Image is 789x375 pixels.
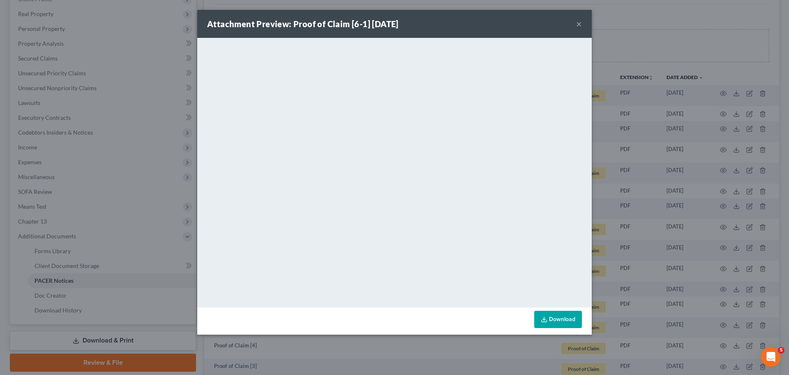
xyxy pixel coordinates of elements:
[197,38,592,305] iframe: <object ng-attr-data='[URL][DOMAIN_NAME]' type='application/pdf' width='100%' height='650px'></ob...
[761,347,781,367] iframe: Intercom live chat
[576,19,582,29] button: ×
[534,311,582,328] a: Download
[207,19,399,29] strong: Attachment Preview: Proof of Claim [6-1] [DATE]
[778,347,784,354] span: 5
